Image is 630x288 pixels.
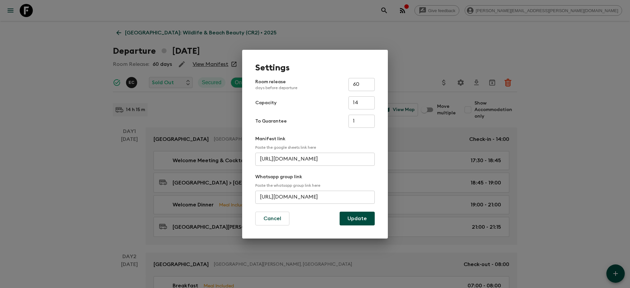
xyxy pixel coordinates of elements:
[255,63,375,73] h1: Settings
[255,79,297,90] p: Room release
[255,153,375,166] input: e.g. https://docs.google.com/spreadsheets/d/1P7Zz9v8J0vXy1Q/edit#gid=0
[255,118,287,125] p: To Guarantee
[255,136,375,142] p: Manifest link
[255,100,277,106] p: Capacity
[348,96,375,109] input: e.g. 14
[348,115,375,128] input: e.g. 4
[255,145,375,150] p: Paste the google sheets link here
[348,78,375,91] input: e.g. 30
[255,174,375,180] p: Whatsapp group link
[255,191,375,204] input: e.g. https://chat.whatsapp.com/...
[255,183,375,188] p: Paste the whatsapp group link here
[255,85,297,90] p: days before departure
[340,212,375,225] button: Update
[255,212,289,225] button: Cancel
